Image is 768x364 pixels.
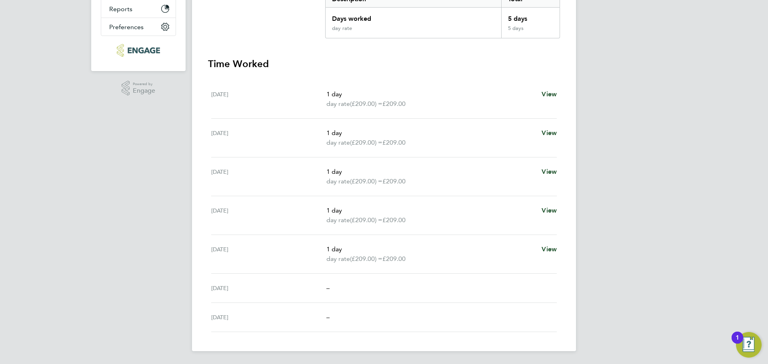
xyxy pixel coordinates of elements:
p: 1 day [326,206,535,215]
span: Engage [133,88,155,94]
a: View [542,206,557,215]
span: (£209.00) = [350,216,382,224]
span: Powered by [133,81,155,88]
span: £209.00 [382,100,406,107]
a: View [542,167,557,177]
span: – [326,284,330,292]
div: [DATE] [211,90,326,109]
span: (£209.00) = [350,255,382,263]
span: View [542,207,557,214]
div: [DATE] [211,206,326,225]
span: day rate [326,138,350,147]
span: View [542,245,557,253]
button: Open Resource Center, 1 new notification [736,332,762,358]
button: Preferences [101,18,176,36]
span: View [542,168,557,175]
span: £209.00 [382,216,406,224]
h3: Time Worked [208,58,560,70]
a: Powered byEngage [122,81,156,96]
div: [DATE] [211,167,326,186]
span: (£209.00) = [350,177,382,185]
span: View [542,90,557,98]
a: View [542,90,557,99]
span: day rate [326,99,350,109]
div: [DATE] [211,312,326,322]
a: View [542,245,557,254]
div: 5 days [501,25,560,38]
span: £209.00 [382,255,406,263]
span: Reports [109,5,132,13]
p: 1 day [326,90,535,99]
div: [DATE] [211,245,326,264]
span: day rate [326,254,350,264]
span: (£209.00) = [350,100,382,107]
div: 1 [736,338,739,348]
a: View [542,128,557,138]
span: £209.00 [382,177,406,185]
p: 1 day [326,245,535,254]
span: day rate [326,177,350,186]
div: [DATE] [211,283,326,293]
p: 1 day [326,167,535,177]
span: £209.00 [382,139,406,146]
span: Preferences [109,23,144,31]
img: legacie-logo-retina.png [117,44,160,57]
p: 1 day [326,128,535,138]
a: Go to home page [101,44,176,57]
span: – [326,313,330,321]
span: View [542,129,557,137]
div: day rate [332,25,352,32]
div: [DATE] [211,128,326,147]
span: (£209.00) = [350,139,382,146]
div: 5 days [501,8,560,25]
div: Days worked [326,8,501,25]
span: day rate [326,215,350,225]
